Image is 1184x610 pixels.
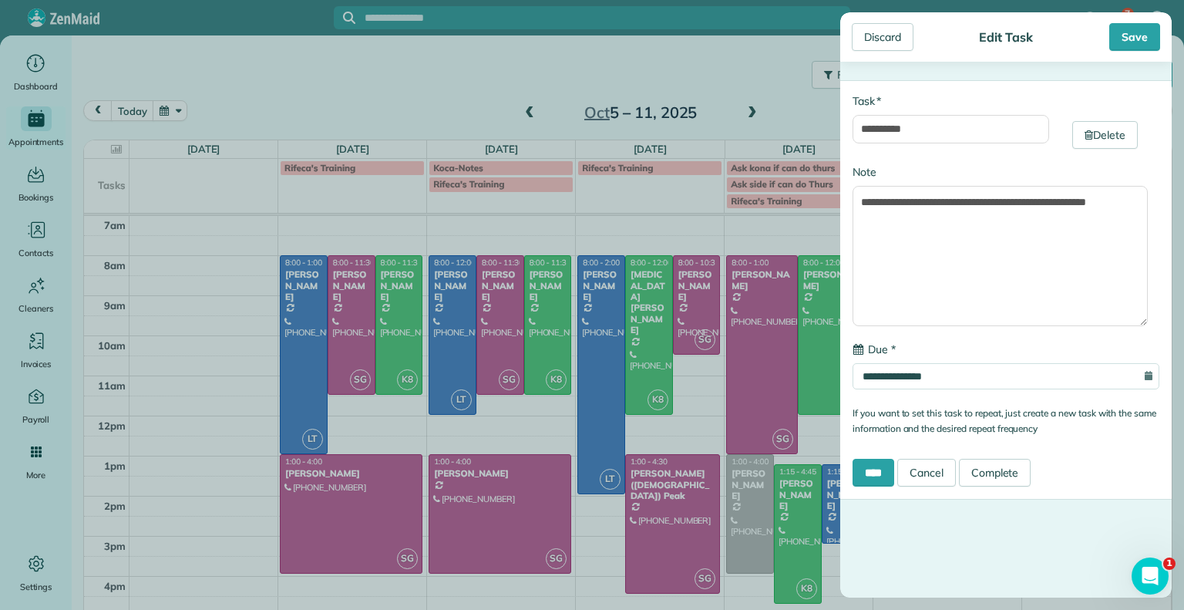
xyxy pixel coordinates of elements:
[853,164,876,180] label: Note
[1163,558,1176,570] span: 1
[1109,23,1160,51] div: Save
[852,23,913,51] div: Discard
[853,93,881,109] label: Task
[1132,558,1169,595] iframe: Intercom live chat
[897,459,956,487] a: Cancel
[1072,121,1138,149] a: Delete
[974,29,1038,45] div: Edit Task
[959,459,1031,487] a: Complete
[853,407,1156,434] small: If you want to set this task to repeat, just create a new task with the same information and the ...
[853,342,896,357] label: Due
